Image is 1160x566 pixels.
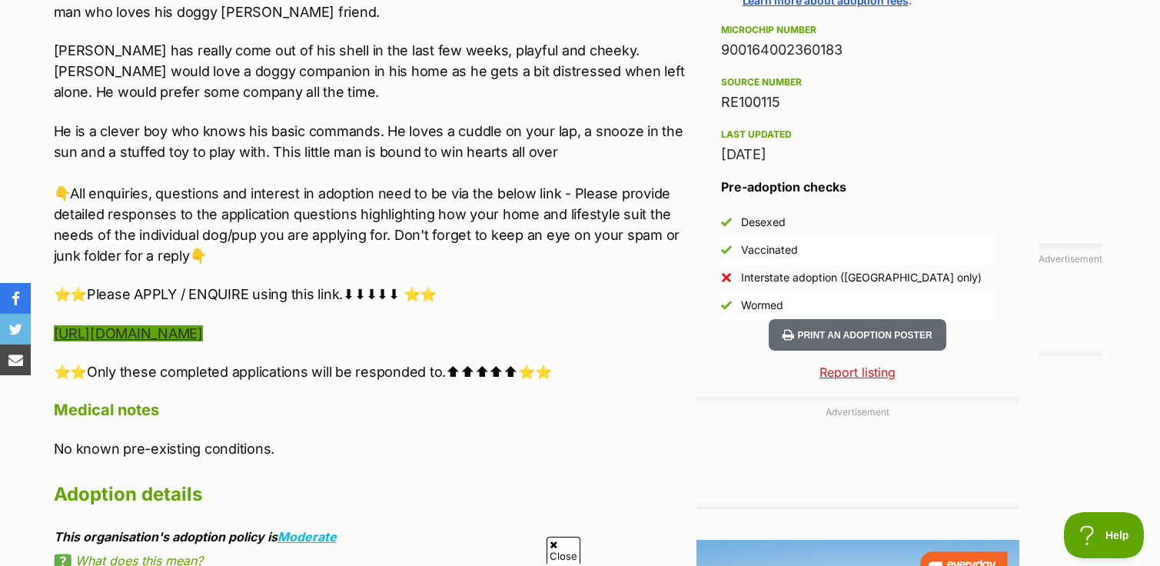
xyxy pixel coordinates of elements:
[696,363,1019,381] a: Report listing
[54,121,689,266] p: He is a clever boy who knows his basic commands. He loves a cuddle on your lap, a snooze in the s...
[741,270,982,285] div: Interstate adoption ([GEOGRAPHIC_DATA] only)
[54,400,689,420] h4: Medical notes
[721,272,732,283] img: No
[721,217,732,228] img: Yes
[769,319,946,351] button: Print an adoption poster
[721,300,732,311] img: Yes
[54,478,689,511] h2: Adoption details
[741,242,798,258] div: Vaccinated
[741,215,786,230] div: Desexed
[721,76,995,88] div: Source number
[696,397,1019,509] div: Advertisement
[54,530,689,544] div: This organisation's adoption policy is
[721,92,995,113] div: RE100115
[54,284,689,305] p: ⭐⭐Please APPLY / ENQUIRE using this link.⬇⬇⬇⬇⬇ ⭐⭐
[54,438,689,459] p: No known pre-existing conditions.
[1039,244,1102,356] div: Advertisement
[741,298,783,313] div: Wormed
[721,178,995,196] h3: Pre-adoption checks
[721,128,995,141] div: Last updated
[278,529,337,544] a: Moderate
[547,537,580,564] span: Close
[721,39,995,61] div: 900164002360183
[54,40,689,102] p: [PERSON_NAME] has really come out of his shell in the last few weeks, playful and cheeky. [PERSON...
[54,361,689,382] p: ⭐⭐Only these completed applications will be responded to.⬆⬆⬆⬆⬆⭐⭐
[721,144,995,165] div: [DATE]
[54,325,203,341] a: [URL][DOMAIN_NAME]
[1064,512,1145,558] iframe: Help Scout Beacon - Open
[721,245,732,255] img: Yes
[721,24,995,36] div: Microchip number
